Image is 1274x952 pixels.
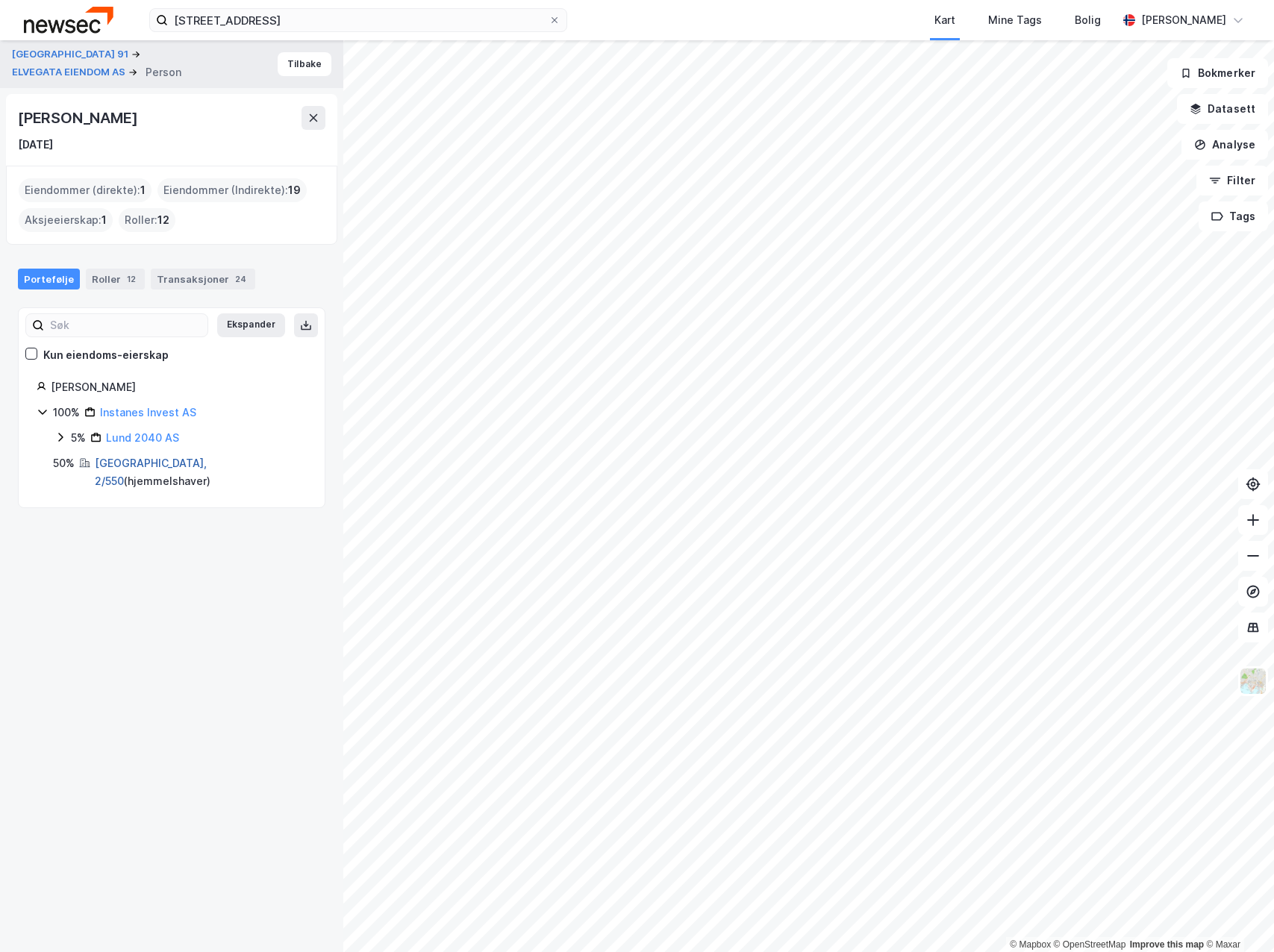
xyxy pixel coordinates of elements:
[19,178,152,202] div: Eiendommer (direkte) :
[24,7,113,33] img: newsec-logo.f6e21ccffca1b3a03d2d.png
[18,106,140,130] div: [PERSON_NAME]
[18,269,80,289] div: Portefølje
[1199,201,1268,231] button: Tags
[100,406,196,419] a: Instanes Invest AS
[988,11,1042,29] div: Mine Tags
[1167,58,1268,88] button: Bokmerker
[102,211,107,229] span: 1
[53,454,75,472] div: 50%
[151,269,255,289] div: Transaksjoner
[86,269,145,289] div: Roller
[1181,130,1268,160] button: Analyse
[146,63,181,81] div: Person
[1141,11,1226,29] div: [PERSON_NAME]
[934,11,955,29] div: Kart
[1199,880,1274,952] div: Kontrollprogram for chat
[278,52,331,76] button: Tilbake
[53,404,80,422] div: 100%
[95,454,307,490] div: ( hjemmelshaver )
[1010,939,1051,950] a: Mapbox
[1239,667,1267,695] img: Z
[95,457,207,487] a: [GEOGRAPHIC_DATA], 2/550
[43,346,169,364] div: Kun eiendoms-eierskap
[1054,939,1126,950] a: OpenStreetMap
[71,429,86,447] div: 5%
[18,136,53,154] div: [DATE]
[51,378,307,396] div: [PERSON_NAME]
[157,211,169,229] span: 12
[288,181,301,199] span: 19
[1199,880,1274,952] iframe: Chat Widget
[106,431,179,444] a: Lund 2040 AS
[1196,166,1268,195] button: Filter
[157,178,307,202] div: Eiendommer (Indirekte) :
[44,314,207,336] input: Søk
[12,65,128,80] button: ELVEGATA EIENDOM AS
[1130,939,1204,950] a: Improve this map
[19,208,113,232] div: Aksjeeierskap :
[232,272,249,286] div: 24
[124,272,139,286] div: 12
[140,181,146,199] span: 1
[1075,11,1101,29] div: Bolig
[12,47,131,62] button: [GEOGRAPHIC_DATA] 91
[1177,94,1268,124] button: Datasett
[217,313,285,337] button: Ekspander
[168,9,549,31] input: Søk på adresse, matrikkel, gårdeiere, leietakere eller personer
[119,208,175,232] div: Roller :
